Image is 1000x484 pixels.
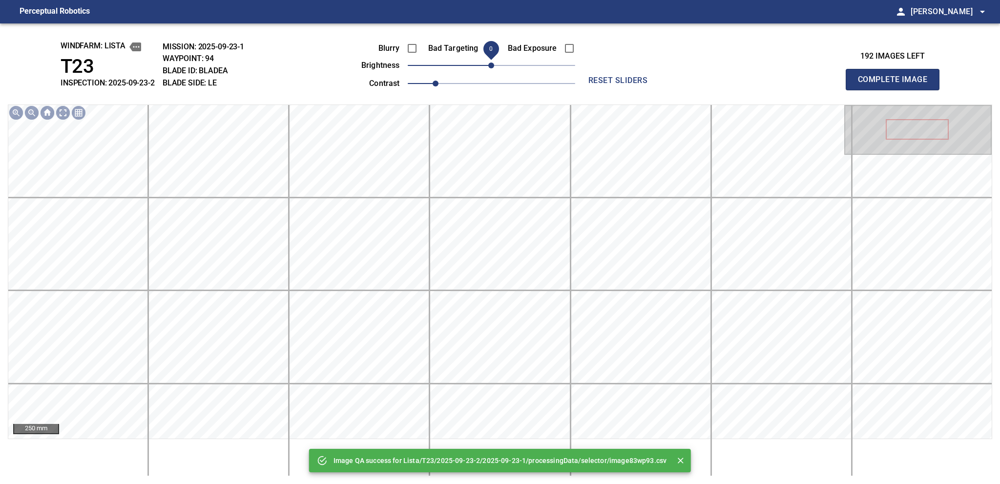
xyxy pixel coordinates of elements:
button: copy message details [129,41,141,53]
h2: INSPECTION: 2025-09-23-2 [61,78,155,87]
img: Go home [40,105,55,121]
button: Close [674,454,687,467]
img: Zoom out [24,105,40,121]
span: reset sliders [583,74,653,87]
span: 0 [489,45,493,52]
span: person [895,6,907,18]
h2: MISSION: 2025-09-23-1 [163,42,244,51]
figcaption: Perceptual Robotics [20,4,90,20]
h2: windfarm: Lista [61,41,155,53]
button: Complete Image [846,69,939,90]
img: Toggle full page [55,105,71,121]
img: Zoom in [8,105,24,121]
label: Blurry [345,44,400,52]
h2: BLADE SIDE: LE [163,78,244,87]
p: Image QA success for Lista/T23/2025-09-23-2/2025-09-23-1/processingData/selector/image83wp93.csv [333,456,667,465]
span: [PERSON_NAME] [911,5,988,19]
label: Bad Targeting [424,44,479,52]
button: [PERSON_NAME] [907,2,988,21]
h2: WAYPOINT: 94 [163,54,244,63]
h3: 192 images left [846,52,939,61]
label: Bad Exposure [502,44,557,52]
span: Complete Image [856,73,929,86]
h1: T23 [61,55,155,78]
h2: BLADE ID: bladeA [163,66,244,75]
span: arrow_drop_down [977,6,988,18]
button: reset sliders [579,71,657,90]
label: brightness [345,62,400,69]
label: contrast [345,80,400,87]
